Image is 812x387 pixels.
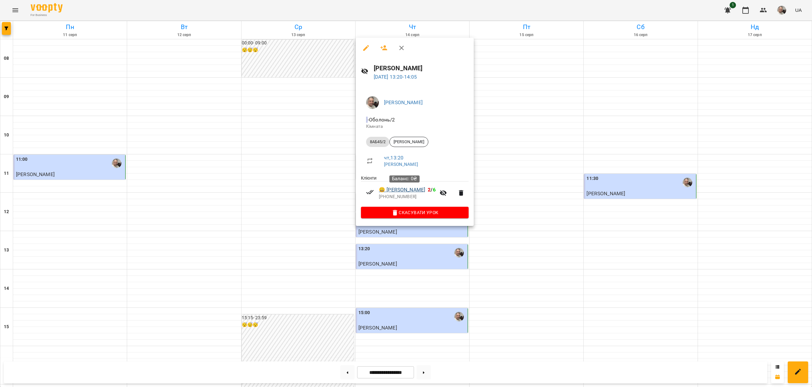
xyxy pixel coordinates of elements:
[384,99,423,105] a: [PERSON_NAME]
[361,175,469,207] ul: Клієнти
[366,96,379,109] img: c6e0b29f0dc4630df2824b8ec328bb4d.jpg
[390,139,428,145] span: [PERSON_NAME]
[379,194,436,200] p: [PHONE_NUMBER]
[389,137,428,147] div: [PERSON_NAME]
[392,176,417,182] span: Баланс: 0₴
[379,186,425,194] a: 😀 [PERSON_NAME]
[428,187,435,193] b: /
[366,123,463,130] p: Кімната
[361,207,469,218] button: Скасувати Урок
[374,74,417,80] a: [DATE] 13:20-14:05
[366,117,396,123] span: - Оболонь/2
[374,63,469,73] h6: [PERSON_NAME]
[433,187,436,193] span: 6
[428,187,431,193] span: 2
[384,162,418,167] a: [PERSON_NAME]
[366,188,374,196] svg: Візит сплачено
[366,209,463,216] span: Скасувати Урок
[384,155,403,161] a: чт , 13:20
[366,139,389,145] span: 8АБ45/2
